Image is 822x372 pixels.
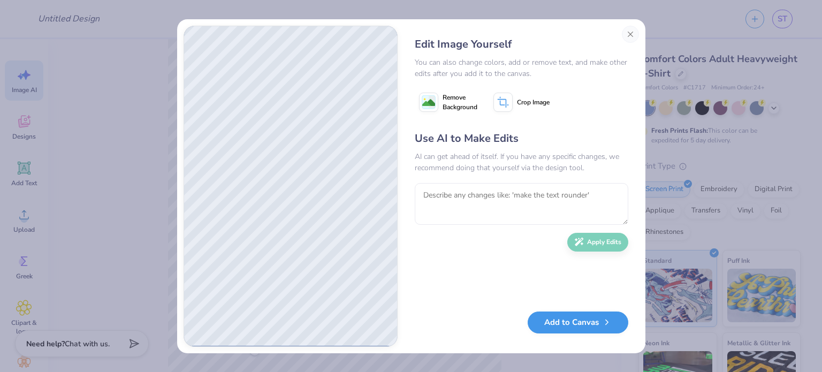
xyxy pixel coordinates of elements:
span: Remove Background [443,93,477,112]
button: Remove Background [415,89,482,116]
button: Add to Canvas [528,312,628,333]
div: AI can get ahead of itself. If you have any specific changes, we recommend doing that yourself vi... [415,151,628,173]
button: Close [622,26,639,43]
div: You can also change colors, add or remove text, and make other edits after you add it to the canvas. [415,57,628,79]
div: Edit Image Yourself [415,36,628,52]
div: Use AI to Make Edits [415,131,628,147]
button: Crop Image [489,89,556,116]
span: Crop Image [517,97,550,107]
